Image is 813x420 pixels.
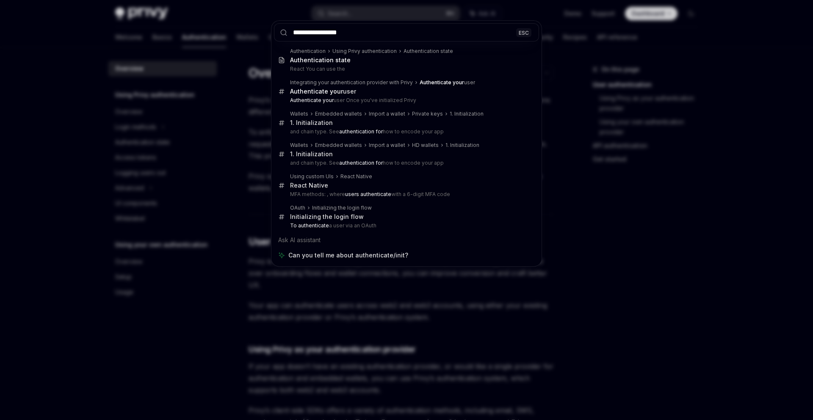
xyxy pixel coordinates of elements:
div: 1. Initialization [290,150,333,158]
b: Authenticate your [290,97,334,103]
div: Embedded wallets [315,142,362,149]
div: Authentication state [404,48,453,55]
p: a user via an OAuth [290,222,521,229]
b: users authenticate [345,191,391,197]
div: 1. Initialization [450,111,484,117]
div: React Native [290,182,328,189]
b: Authenticate your [290,88,343,95]
b: Authentication state [290,56,351,64]
div: Initializing the login flow [312,204,372,211]
p: and chain type. See how to encode your app [290,128,521,135]
div: Initializing the login flow [290,213,364,221]
span: Can you tell me about authenticate/init? [288,251,408,260]
div: 1. Initialization [290,119,333,127]
div: ESC [516,28,531,37]
div: Wallets [290,111,308,117]
div: HD wallets [412,142,439,149]
b: authentication for [339,160,383,166]
div: Import a wallet [369,111,405,117]
div: Ask AI assistant [274,232,539,248]
div: 1. Initialization [445,142,479,149]
div: Private keys [412,111,443,117]
div: user [420,79,475,86]
p: and chain type. See how to encode your app [290,160,521,166]
div: Integrating your authentication provider with Privy [290,79,413,86]
b: To authenticate [290,222,329,229]
div: React Native [340,173,372,180]
div: OAuth [290,204,305,211]
div: user [290,88,356,95]
div: Import a wallet [369,142,405,149]
div: Using Privy authentication [332,48,397,55]
div: Authentication [290,48,326,55]
b: Authenticate your [420,79,464,86]
div: Using custom UIs [290,173,334,180]
p: React You can use the [290,66,521,72]
div: Wallets [290,142,308,149]
p: user Once you've initialized Privy [290,97,521,104]
b: authentication for [339,128,383,135]
p: MFA methods: , where with a 6-digit MFA code [290,191,521,198]
div: Embedded wallets [315,111,362,117]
